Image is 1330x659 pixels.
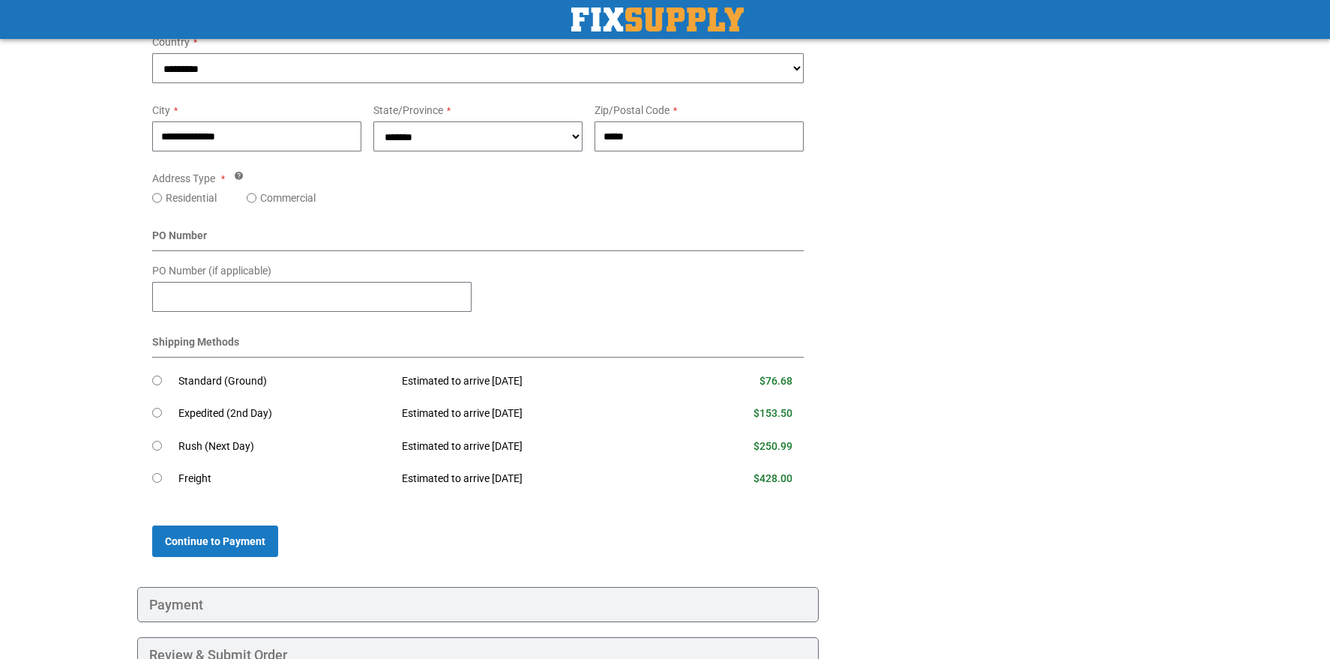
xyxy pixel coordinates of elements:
td: Estimated to arrive [DATE] [391,430,680,463]
td: Expedited (2nd Day) [178,397,391,430]
span: PO Number (if applicable) [152,265,271,277]
td: Estimated to arrive [DATE] [391,365,680,398]
span: State/Province [373,104,443,116]
span: $153.50 [753,407,792,419]
td: Rush (Next Day) [178,430,391,463]
td: Standard (Ground) [178,365,391,398]
div: Payment [137,587,819,623]
div: PO Number [152,228,804,251]
span: Address Type [152,172,215,184]
span: $428.00 [753,472,792,484]
div: Shipping Methods [152,334,804,358]
a: store logo [571,7,744,31]
td: Estimated to arrive [DATE] [391,463,680,496]
td: Freight [178,463,391,496]
label: Residential [166,190,217,205]
span: $76.68 [759,375,792,387]
button: Continue to Payment [152,526,278,557]
span: Country [152,36,190,48]
span: Zip/Postal Code [595,104,669,116]
span: Continue to Payment [165,535,265,547]
img: Fix Industrial Supply [571,7,744,31]
span: City [152,104,170,116]
td: Estimated to arrive [DATE] [391,397,680,430]
span: $250.99 [753,440,792,452]
label: Commercial [260,190,316,205]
